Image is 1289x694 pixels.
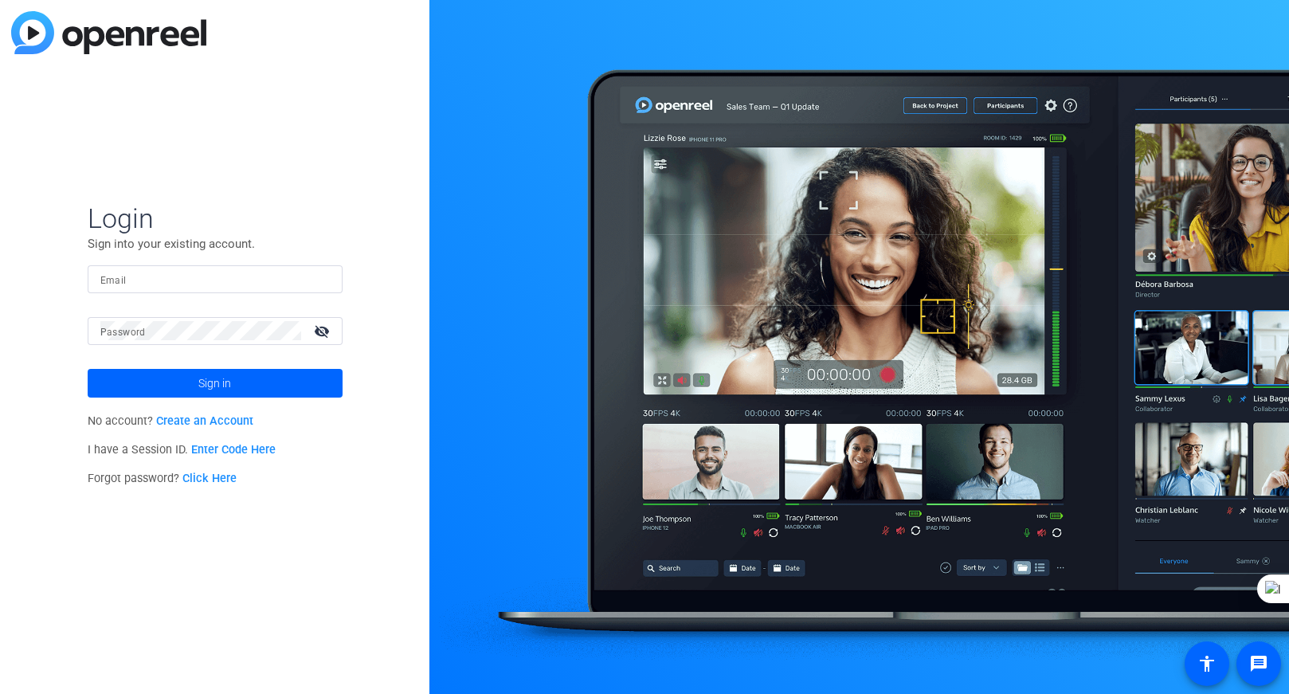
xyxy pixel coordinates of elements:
[88,443,276,457] span: I have a Session ID.
[198,363,231,403] span: Sign in
[100,327,146,338] mat-label: Password
[88,369,343,398] button: Sign in
[88,472,237,485] span: Forgot password?
[100,275,127,286] mat-label: Email
[1249,654,1268,673] mat-icon: message
[11,11,206,54] img: blue-gradient.svg
[156,414,253,428] a: Create an Account
[191,443,276,457] a: Enter Code Here
[100,269,330,288] input: Enter Email Address
[88,202,343,235] span: Login
[88,235,343,253] p: Sign into your existing account.
[88,414,254,428] span: No account?
[182,472,237,485] a: Click Here
[1197,654,1217,673] mat-icon: accessibility
[304,320,343,343] mat-icon: visibility_off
